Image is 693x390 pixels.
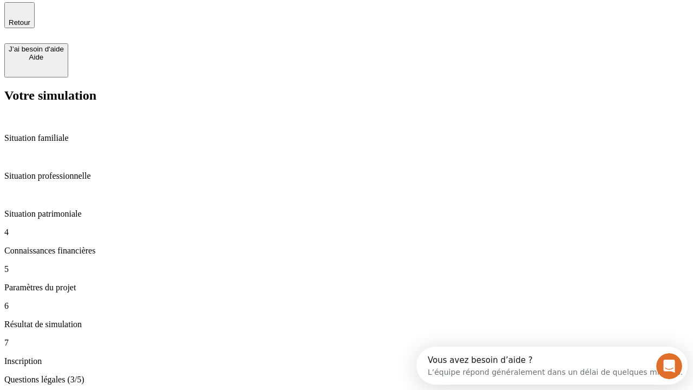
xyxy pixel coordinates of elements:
[656,353,682,379] iframe: Intercom live chat
[4,2,35,28] button: Retour
[4,43,68,77] button: J’ai besoin d'aideAide
[4,209,689,219] p: Situation patrimoniale
[4,88,689,103] h2: Votre simulation
[4,246,689,256] p: Connaissances financières
[4,227,689,237] p: 4
[4,301,689,311] p: 6
[4,171,689,181] p: Situation professionnelle
[416,347,688,385] iframe: Intercom live chat discovery launcher
[9,45,64,53] div: J’ai besoin d'aide
[4,4,298,34] div: Ouvrir le Messenger Intercom
[4,320,689,329] p: Résultat de simulation
[4,356,689,366] p: Inscription
[9,53,64,61] div: Aide
[11,9,266,18] div: Vous avez besoin d’aide ?
[11,18,266,29] div: L’équipe répond généralement dans un délai de quelques minutes.
[9,18,30,27] span: Retour
[4,375,689,385] p: Questions légales (3/5)
[4,133,689,143] p: Situation familiale
[4,264,689,274] p: 5
[4,338,689,348] p: 7
[4,283,689,292] p: Paramètres du projet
